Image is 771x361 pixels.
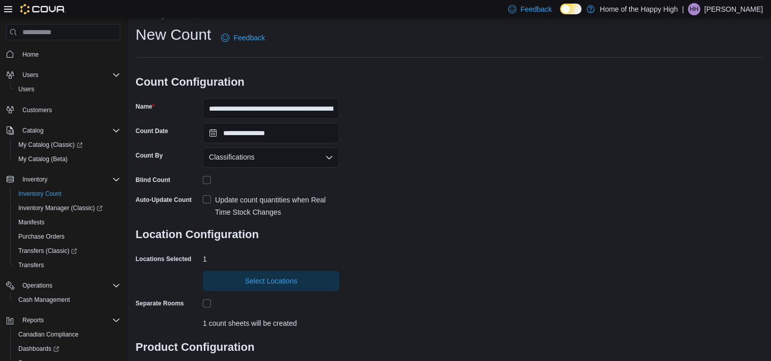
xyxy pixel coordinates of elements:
[560,4,581,14] input: Dark Mode
[22,175,47,184] span: Inventory
[18,69,42,81] button: Users
[14,139,120,151] span: My Catalog (Classic)
[18,104,56,116] a: Customers
[22,50,39,59] span: Home
[10,244,124,258] a: Transfers (Classic)
[18,261,44,269] span: Transfers
[689,3,698,15] span: HH
[14,202,120,214] span: Inventory Manager (Classic)
[14,153,72,165] a: My Catalog (Beta)
[136,102,154,111] label: Name
[18,204,102,212] span: Inventory Manager (Classic)
[704,3,763,15] p: [PERSON_NAME]
[18,247,77,255] span: Transfers (Classic)
[18,314,48,326] button: Reports
[136,299,184,307] div: Separate Rooms
[2,172,124,187] button: Inventory
[203,271,339,291] button: Select Locations
[2,278,124,293] button: Operations
[233,33,264,43] span: Feedback
[18,85,34,93] span: Users
[10,187,124,201] button: Inventory Count
[520,4,551,14] span: Feedback
[14,328,120,341] span: Canadian Compliance
[14,343,120,355] span: Dashboards
[10,342,124,356] a: Dashboards
[682,3,684,15] p: |
[203,315,339,327] div: 1 count sheets will be created
[245,276,298,286] span: Select Locations
[18,296,70,304] span: Cash Management
[14,153,120,165] span: My Catalog (Beta)
[10,138,124,152] a: My Catalog (Classic)
[2,123,124,138] button: Catalog
[14,202,107,214] a: Inventory Manager (Classic)
[14,216,48,228] a: Manifests
[10,152,124,166] button: My Catalog (Beta)
[18,69,120,81] span: Users
[20,4,66,14] img: Cova
[14,188,120,200] span: Inventory Count
[10,327,124,342] button: Canadian Compliance
[18,124,47,137] button: Catalog
[14,294,120,306] span: Cash Management
[14,230,69,243] a: Purchase Orders
[10,215,124,229] button: Manifests
[14,230,120,243] span: Purchase Orders
[18,124,120,137] span: Catalog
[2,46,124,61] button: Home
[10,201,124,215] a: Inventory Manager (Classic)
[22,106,52,114] span: Customers
[18,218,44,226] span: Manifests
[136,24,211,45] h1: New Count
[14,259,120,271] span: Transfers
[18,279,57,292] button: Operations
[688,3,700,15] div: Harley Horton
[18,330,78,339] span: Canadian Compliance
[136,196,192,204] label: Auto-Update Count
[203,251,339,263] div: 1
[136,66,339,98] h3: Count Configuration
[2,313,124,327] button: Reports
[209,151,254,163] span: Classifications
[18,279,120,292] span: Operations
[10,258,124,272] button: Transfers
[14,294,74,306] a: Cash Management
[18,190,62,198] span: Inventory Count
[136,255,191,263] label: Locations Selected
[136,127,168,135] label: Count Date
[14,245,120,257] span: Transfers (Classic)
[136,218,339,251] h3: Location Configuration
[18,233,65,241] span: Purchase Orders
[2,102,124,117] button: Customers
[10,293,124,307] button: Cash Management
[325,153,333,162] button: Open list of options
[2,68,124,82] button: Users
[18,173,51,186] button: Inventory
[18,345,59,353] span: Dashboards
[18,314,120,326] span: Reports
[14,328,83,341] a: Canadian Compliance
[18,141,83,149] span: My Catalog (Classic)
[215,194,339,218] div: Update count quantities when Real Time Stock Changes
[10,82,124,96] button: Users
[18,155,68,163] span: My Catalog (Beta)
[14,139,87,151] a: My Catalog (Classic)
[22,71,38,79] span: Users
[14,83,38,95] a: Users
[10,229,124,244] button: Purchase Orders
[14,259,48,271] a: Transfers
[18,47,120,60] span: Home
[22,126,43,135] span: Catalog
[22,281,52,290] span: Operations
[136,176,170,184] div: Blind Count
[14,188,66,200] a: Inventory Count
[217,28,269,48] a: Feedback
[18,48,43,61] a: Home
[14,343,63,355] a: Dashboards
[14,83,120,95] span: Users
[14,245,81,257] a: Transfers (Classic)
[18,173,120,186] span: Inventory
[22,316,44,324] span: Reports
